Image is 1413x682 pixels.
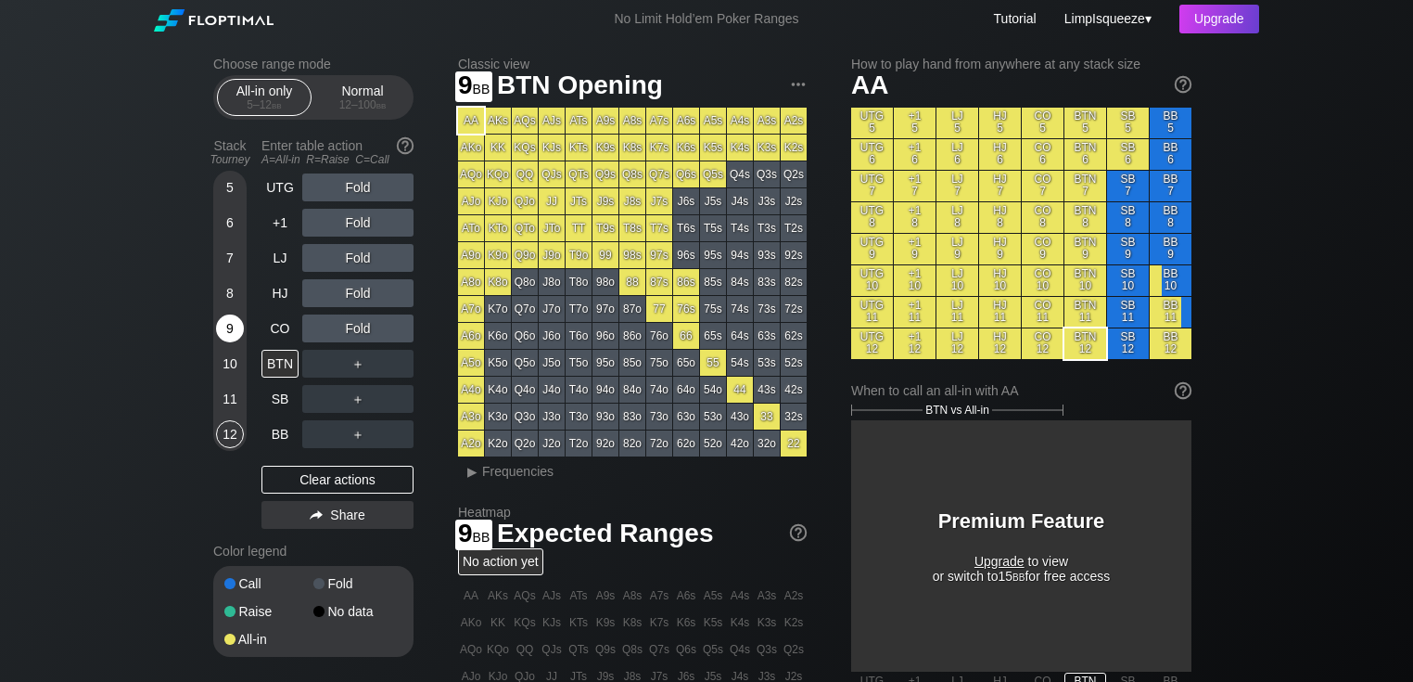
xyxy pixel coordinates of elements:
div: HJ 8 [979,202,1021,233]
div: Share [261,501,414,529]
span: bb [272,98,282,111]
div: 74o [646,377,672,403]
div: UTG 11 [851,297,893,328]
div: J9o [539,242,565,268]
div: K2o [485,431,511,457]
div: K3s [754,135,780,161]
div: 95o [592,350,618,376]
div: A3o [458,404,484,430]
div: 62o [673,431,699,457]
div: ▾ [1060,8,1154,29]
div: ATo [458,215,484,241]
div: TT [566,215,592,241]
div: 54o [700,377,726,403]
div: A5o [458,350,484,376]
div: 22 [781,431,807,457]
div: 76s [673,296,699,322]
div: J2s [781,188,807,214]
div: BB 6 [1150,139,1191,170]
div: KJo [485,188,511,214]
div: Normal [320,80,405,115]
div: 52o [700,431,726,457]
div: 10 [216,350,244,378]
div: 86o [619,323,645,349]
div: Q4s [727,161,753,187]
div: AJs [539,108,565,134]
span: 9 [455,71,492,102]
div: KJs [539,135,565,161]
div: UTG 9 [851,234,893,264]
div: T4s [727,215,753,241]
div: BTN 7 [1064,171,1106,201]
div: T8o [566,269,592,295]
div: 74s [727,296,753,322]
div: A9o [458,242,484,268]
h3: Premium Feature [906,509,1138,534]
div: CO 6 [1022,139,1063,170]
div: BTN 6 [1064,139,1106,170]
div: CO 12 [1022,328,1063,359]
div: J3o [539,404,565,430]
div: K2s [781,135,807,161]
div: 55 [700,350,726,376]
div: LJ 9 [936,234,978,264]
div: Call [224,577,313,590]
div: Stack [206,131,254,174]
div: BTN 10 [1064,265,1106,296]
div: UTG 7 [851,171,893,201]
div: +1 [261,209,299,237]
div: Raise [224,605,313,618]
div: K7s [646,135,672,161]
div: ＋ [302,385,414,413]
div: 12 – 100 [324,98,401,111]
div: K5s [700,135,726,161]
div: K3o [485,404,511,430]
div: Fold [302,174,414,201]
div: LJ 7 [936,171,978,201]
div: +1 6 [894,139,936,170]
div: 83o [619,404,645,430]
div: 75o [646,350,672,376]
div: Fold [302,279,414,307]
div: 87o [619,296,645,322]
div: ＋ [302,420,414,448]
div: A3s [754,108,780,134]
div: BTN [261,350,299,378]
div: JTo [539,215,565,241]
div: 72s [781,296,807,322]
div: 64s [727,323,753,349]
div: T5s [700,215,726,241]
div: CO 8 [1022,202,1063,233]
div: 5 [216,174,244,201]
div: LJ [261,244,299,272]
div: T3o [566,404,592,430]
div: J8s [619,188,645,214]
div: 99 [592,242,618,268]
div: A5s [700,108,726,134]
div: BB 7 [1150,171,1191,201]
span: AA [851,71,888,99]
div: +1 9 [894,234,936,264]
div: 95s [700,242,726,268]
div: 98s [619,242,645,268]
div: T7s [646,215,672,241]
div: KTo [485,215,511,241]
div: 52s [781,350,807,376]
div: 83s [754,269,780,295]
div: KK [485,135,511,161]
div: 97o [592,296,618,322]
div: HJ 9 [979,234,1021,264]
div: 93o [592,404,618,430]
div: Q9o [512,242,538,268]
div: 92s [781,242,807,268]
div: All-in [224,633,313,646]
span: BTN Opening [494,71,666,102]
div: 65o [673,350,699,376]
div: K9o [485,242,511,268]
div: T5o [566,350,592,376]
div: HJ 5 [979,108,1021,138]
div: 5 – 12 [225,98,303,111]
div: 86s [673,269,699,295]
div: J7o [539,296,565,322]
div: 72o [646,431,672,457]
